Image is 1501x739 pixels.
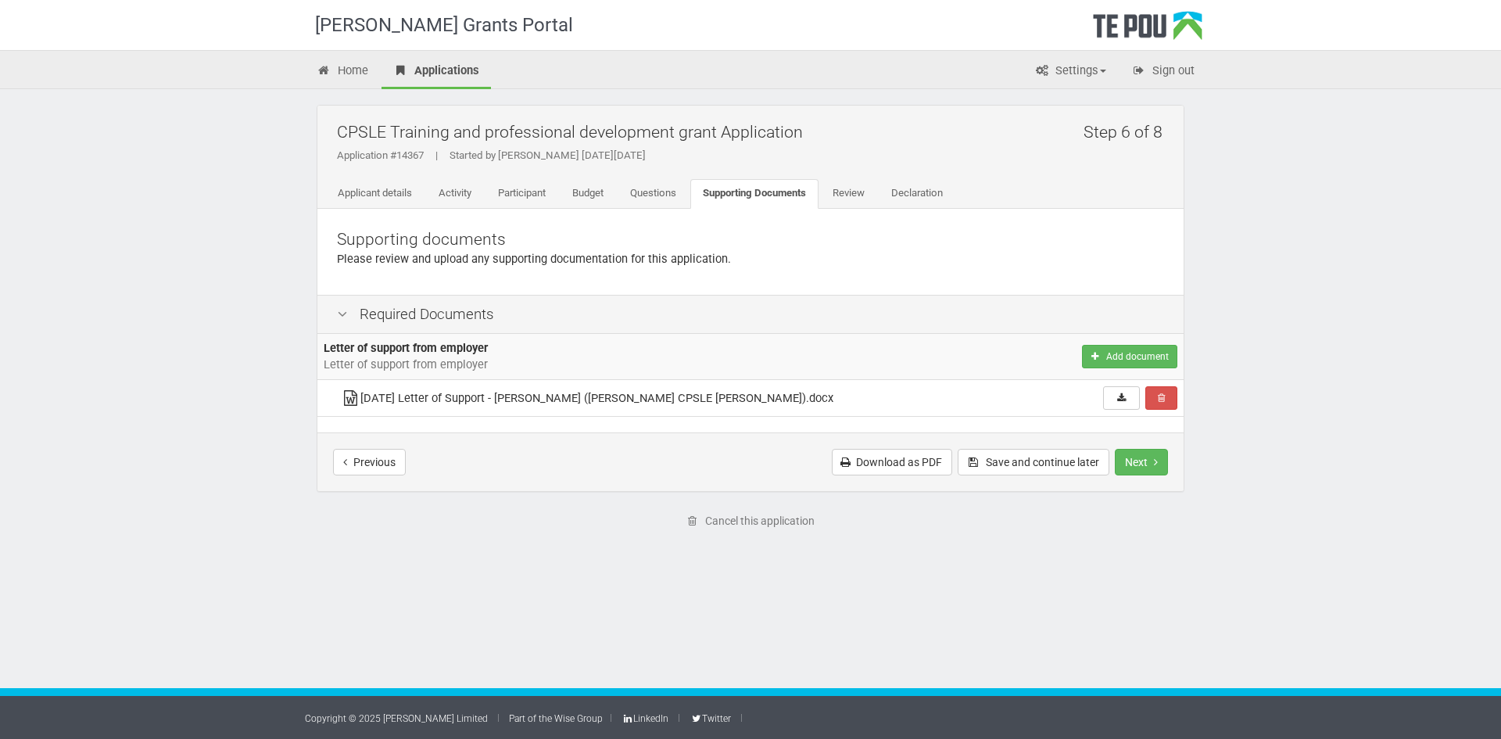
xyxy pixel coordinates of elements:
button: Save and continue later [958,449,1109,475]
button: Add document [1082,345,1177,368]
td: [DATE] Letter of Support - [PERSON_NAME] ([PERSON_NAME] CPSLE [PERSON_NAME]).docx [335,380,1034,417]
div: Te Pou Logo [1093,11,1202,50]
a: Declaration [879,179,955,209]
button: Next step [1115,449,1168,475]
a: Supporting Documents [690,179,819,209]
a: Home [305,55,380,89]
span: | [424,149,450,161]
div: Application #14367 Started by [PERSON_NAME] [DATE][DATE] [337,149,1172,163]
a: Copyright © 2025 [PERSON_NAME] Limited [305,713,488,724]
p: Supporting documents [337,228,1164,251]
a: Settings [1023,55,1118,89]
a: Activity [426,179,484,209]
a: Applicant details [325,179,425,209]
h2: CPSLE Training and professional development grant Application [337,113,1172,150]
a: Questions [618,179,689,209]
a: Twitter [690,713,730,724]
div: Required Documents [317,295,1184,334]
a: Participant [485,179,558,209]
b: Letter of support from employer [324,341,488,355]
a: Cancel this application [677,508,825,534]
a: Budget [560,179,616,209]
a: Sign out [1119,55,1206,89]
span: Letter of support from employer [324,357,488,371]
h2: Step 6 of 8 [1084,113,1172,150]
button: Remove [1145,386,1177,410]
a: Download as PDF [832,449,952,475]
a: Review [820,179,877,209]
button: Previous step [333,449,406,475]
a: LinkedIn [622,713,668,724]
a: Applications [382,55,491,89]
p: Please review and upload any supporting documentation for this application. [337,251,1164,267]
a: Part of the Wise Group [509,713,603,724]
